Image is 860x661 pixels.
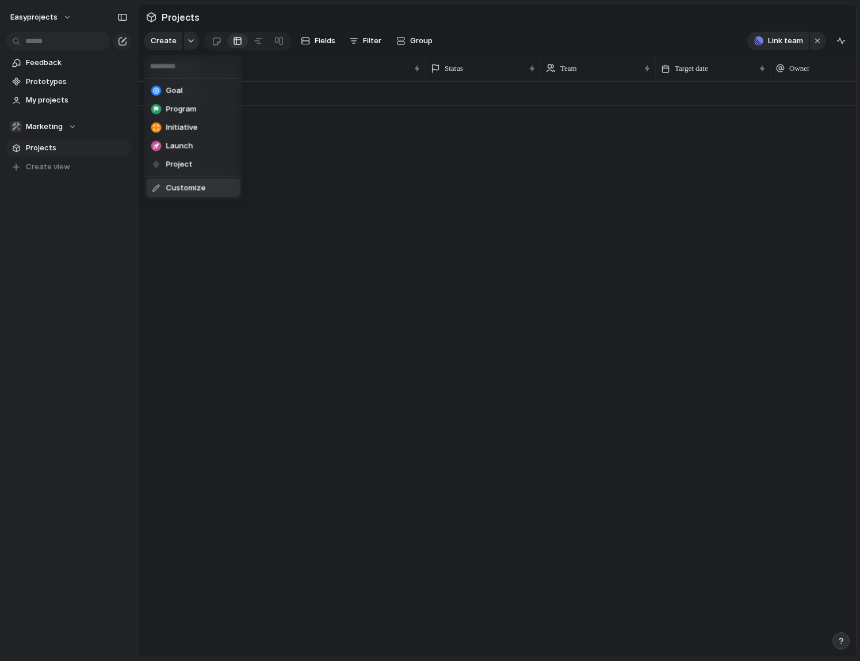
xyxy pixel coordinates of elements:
[166,104,197,115] span: Program
[166,159,193,170] span: Project
[166,85,183,97] span: Goal
[166,183,206,194] span: Customize
[166,140,193,152] span: Launch
[166,122,198,134] span: Initiative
